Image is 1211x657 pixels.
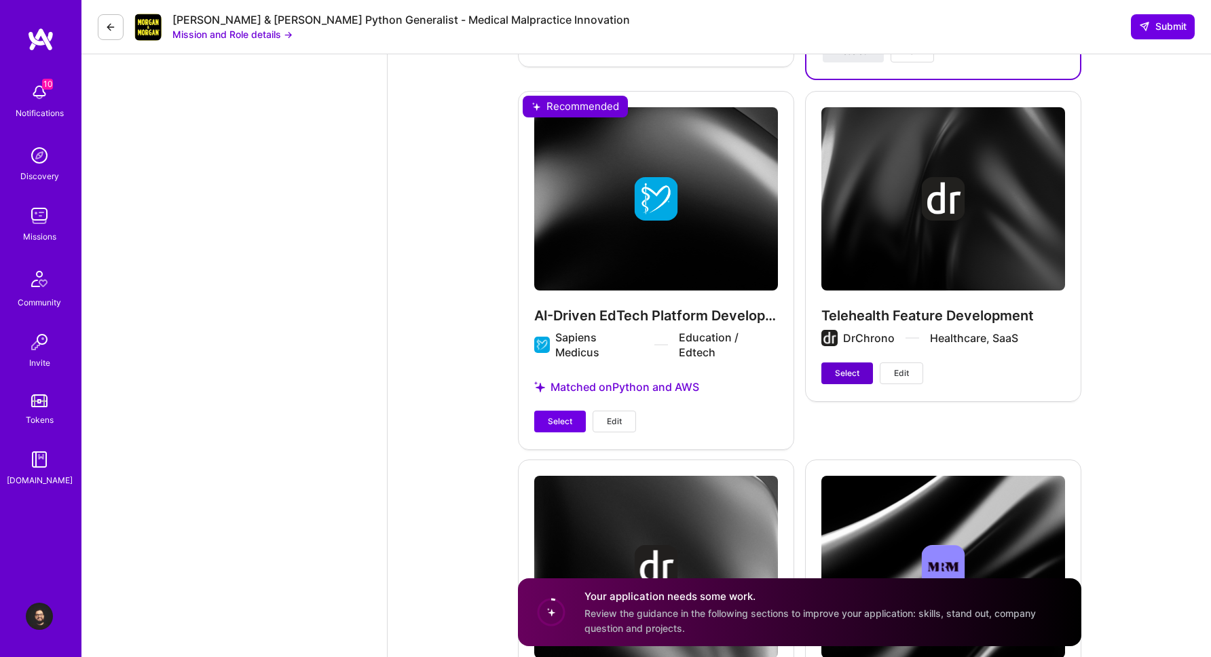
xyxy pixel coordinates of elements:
[821,362,873,384] button: Select
[26,446,53,473] img: guide book
[27,27,54,52] img: logo
[26,202,53,229] img: teamwork
[894,367,909,379] span: Edit
[172,27,293,41] button: Mission and Role details →
[584,608,1036,634] span: Review the guidance in the following sections to improve your application: skills, stand out, com...
[24,254,84,265] a: Upgrade now
[7,473,73,487] div: [DOMAIN_NAME]
[835,367,859,379] span: Select
[105,22,116,33] i: icon LeftArrowDark
[31,394,48,407] img: tokens
[26,413,54,427] div: Tokens
[18,122,204,155] h3: When you want to hit the mark, start with Grammarly
[26,603,53,630] img: User Avatar
[593,411,636,432] button: Edit
[18,295,61,309] div: Community
[607,415,622,428] span: Edit
[534,411,586,432] button: Select
[26,328,53,356] img: Invite
[880,362,923,384] button: Edit
[23,229,56,244] div: Missions
[29,356,50,370] div: Invite
[1131,14,1195,39] button: Submit
[100,254,134,265] a: Dismiss
[134,14,162,41] img: Company Logo
[584,590,1065,604] h4: Your application needs some work.
[548,415,572,428] span: Select
[172,13,630,27] div: [PERSON_NAME] & [PERSON_NAME] Python Generalist - Medical Malpractice Innovation
[26,79,53,106] img: bell
[22,603,56,630] a: User Avatar
[16,106,64,120] div: Notifications
[20,169,59,183] div: Discovery
[23,263,56,295] img: Community
[18,168,204,240] p: Upgrade to Grammarly Pro for 24/7 support from AI agents like Proofreader, Paraphraser, and Reade...
[1139,21,1150,32] i: icon SendLight
[198,12,203,18] img: close_x_white.png
[42,79,53,90] span: 10
[1139,20,1187,33] span: Submit
[26,142,53,169] img: discovery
